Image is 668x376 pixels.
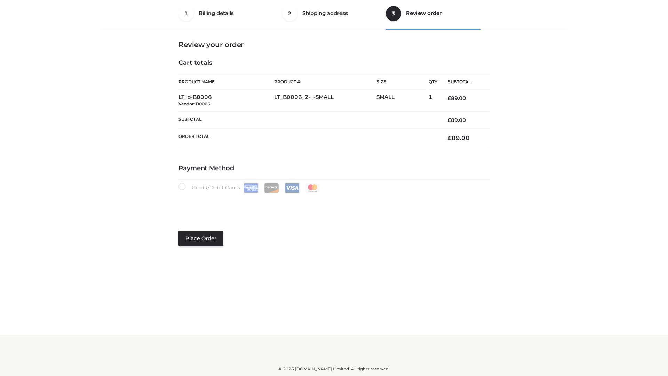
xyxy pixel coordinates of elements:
small: Vendor: B0006 [178,101,210,107]
h4: Cart totals [178,59,490,67]
th: Subtotal [178,111,437,128]
img: Mastercard [305,183,320,193]
th: Qty [429,74,437,90]
bdi: 89.00 [448,95,466,101]
th: Subtotal [437,74,490,90]
td: LT_b-B0006 [178,90,274,112]
th: Product # [274,74,376,90]
bdi: 89.00 [448,117,466,123]
div: © 2025 [DOMAIN_NAME] Limited. All rights reserved. [103,366,565,373]
h4: Payment Method [178,165,490,172]
img: Visa [285,183,300,193]
span: £ [448,95,451,101]
th: Size [376,74,425,90]
td: LT_B0006_2-_-SMALL [274,90,376,112]
span: £ [448,134,452,141]
button: Place order [178,231,223,246]
span: £ [448,117,451,123]
iframe: Secure payment input frame [177,191,488,217]
bdi: 89.00 [448,134,470,141]
td: SMALL [376,90,429,112]
th: Order Total [178,129,437,147]
h3: Review your order [178,40,490,49]
label: Credit/Debit Cards [178,183,321,193]
img: Discover [264,183,279,193]
img: Amex [244,183,259,193]
td: 1 [429,90,437,112]
th: Product Name [178,74,274,90]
